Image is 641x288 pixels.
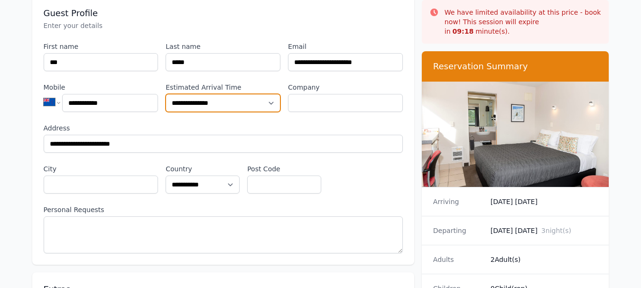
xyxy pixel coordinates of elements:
label: Estimated Arrival Time [166,83,280,92]
label: Last name [166,42,280,51]
label: City [44,164,158,174]
h3: Reservation Summary [433,61,598,72]
span: 3 night(s) [541,227,571,234]
dd: [DATE] [DATE] [491,226,598,235]
label: First name [44,42,158,51]
dt: Adults [433,255,483,264]
label: Address [44,123,403,133]
p: We have limited availability at this price - book now! This session will expire in minute(s). [445,8,602,36]
dt: Departing [433,226,483,235]
dd: 2 Adult(s) [491,255,598,264]
strong: 09 : 18 [453,28,474,35]
label: Post Code [247,164,321,174]
label: Email [288,42,403,51]
dd: [DATE] [DATE] [491,197,598,206]
h3: Guest Profile [44,8,403,19]
p: Enter your details [44,21,403,30]
dt: Arriving [433,197,483,206]
img: Compact Queen Studio [422,82,609,187]
label: Country [166,164,240,174]
label: Mobile [44,83,158,92]
label: Company [288,83,403,92]
label: Personal Requests [44,205,403,214]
